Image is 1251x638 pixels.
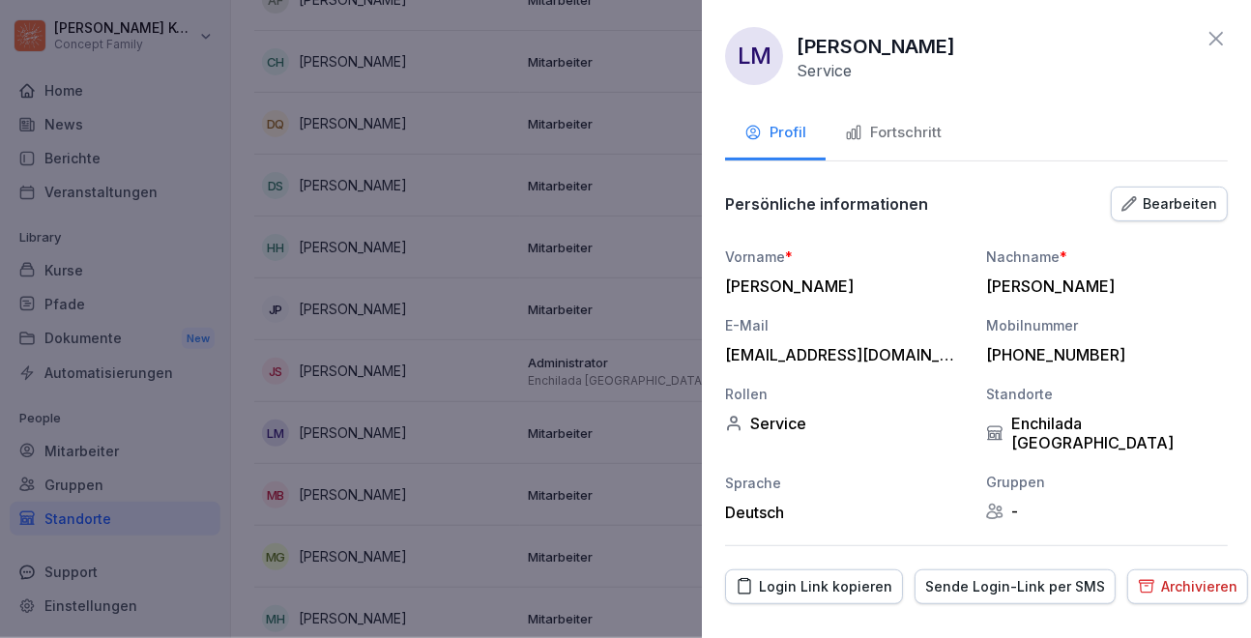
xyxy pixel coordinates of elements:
[826,108,961,160] button: Fortschritt
[986,384,1228,404] div: Standorte
[725,276,957,296] div: [PERSON_NAME]
[1121,193,1217,215] div: Bearbeiten
[725,108,826,160] button: Profil
[986,414,1228,452] div: Enchilada [GEOGRAPHIC_DATA]
[925,576,1105,597] div: Sende Login-Link per SMS
[725,246,967,267] div: Vorname
[744,122,806,144] div: Profil
[725,315,967,335] div: E-Mail
[1127,569,1248,604] button: Archivieren
[986,502,1228,521] div: -
[915,569,1116,604] button: Sende Login-Link per SMS
[725,194,928,214] p: Persönliche informationen
[725,345,957,364] div: [EMAIL_ADDRESS][DOMAIN_NAME]
[725,384,967,404] div: Rollen
[845,122,942,144] div: Fortschritt
[986,345,1218,364] div: [PHONE_NUMBER]
[986,472,1228,492] div: Gruppen
[725,503,967,522] div: Deutsch
[797,61,852,80] p: Service
[986,315,1228,335] div: Mobilnummer
[725,414,967,433] div: Service
[986,246,1228,267] div: Nachname
[736,576,892,597] div: Login Link kopieren
[1138,576,1237,597] div: Archivieren
[986,276,1218,296] div: [PERSON_NAME]
[725,27,783,85] div: LM
[1111,187,1228,221] button: Bearbeiten
[725,473,967,493] div: Sprache
[725,569,903,604] button: Login Link kopieren
[797,32,955,61] p: [PERSON_NAME]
